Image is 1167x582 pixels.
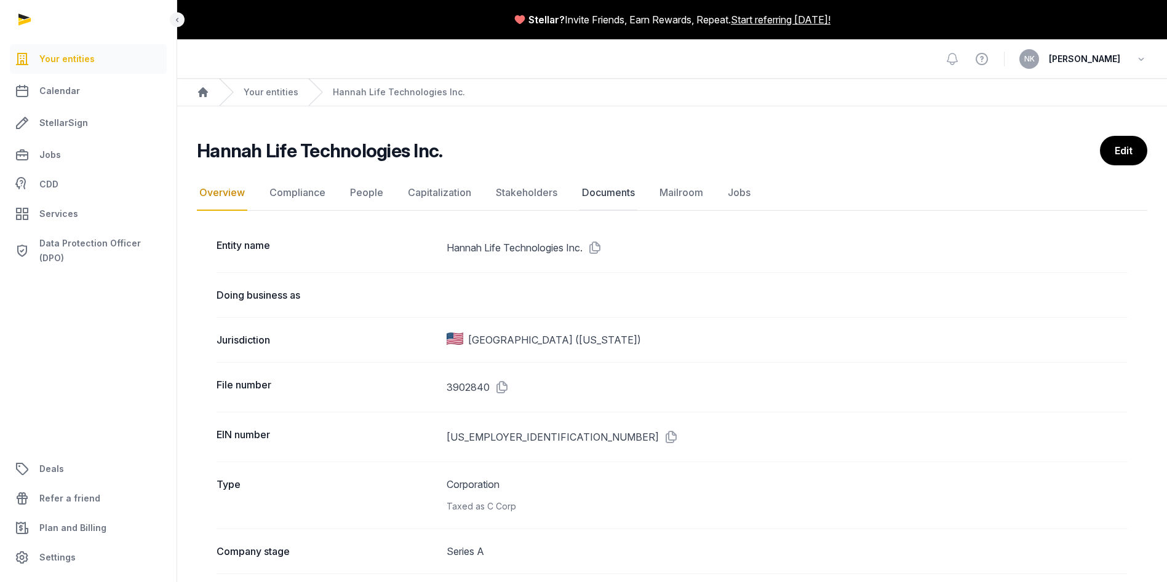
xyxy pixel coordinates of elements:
[447,499,1128,514] div: Taxed as C Corp
[39,521,106,535] span: Plan and Billing
[197,175,247,211] a: Overview
[39,491,100,506] span: Refer a friend
[1100,136,1147,165] a: Edit
[580,175,637,211] a: Documents
[333,86,465,98] a: Hannah Life Technologies Inc.
[39,116,88,130] span: StellarSign
[39,147,61,162] span: Jobs
[348,175,386,211] a: People
[528,12,565,27] span: Stellar?
[217,332,437,347] dt: Jurisdiction
[447,544,1128,559] dd: Series A
[10,513,167,543] a: Plan and Billing
[39,52,95,66] span: Your entities
[217,477,437,514] dt: Type
[39,550,76,565] span: Settings
[39,206,78,221] span: Services
[39,177,58,192] span: CDD
[39,236,162,265] span: Data Protection Officer (DPO)
[10,140,167,170] a: Jobs
[447,427,1128,447] dd: [US_EMPLOYER_IDENTIFICATION_NUMBER]
[217,288,437,302] dt: Doing business as
[447,377,1128,397] dd: 3902840
[244,86,298,98] a: Your entities
[177,79,1167,106] nav: Breadcrumb
[197,140,442,162] h2: Hannah Life Technologies Inc.
[10,44,167,74] a: Your entities
[731,12,830,27] a: Start referring [DATE]!
[405,175,474,211] a: Capitalization
[10,172,167,197] a: CDD
[197,175,1147,211] nav: Tabs
[725,175,753,211] a: Jobs
[39,84,80,98] span: Calendar
[10,199,167,229] a: Services
[10,108,167,138] a: StellarSign
[10,76,167,106] a: Calendar
[10,454,167,484] a: Deals
[10,484,167,513] a: Refer a friend
[447,477,1128,514] dd: Corporation
[39,462,64,476] span: Deals
[657,175,706,211] a: Mailroom
[10,231,167,270] a: Data Protection Officer (DPO)
[1019,49,1039,69] button: NK
[10,543,167,572] a: Settings
[217,238,437,258] dt: Entity name
[217,377,437,397] dt: File number
[493,175,560,211] a: Stakeholders
[267,175,328,211] a: Compliance
[1024,55,1035,63] span: NK
[217,427,437,447] dt: EIN number
[468,332,641,347] span: [GEOGRAPHIC_DATA] ([US_STATE])
[1049,52,1120,66] span: [PERSON_NAME]
[447,238,1128,258] dd: Hannah Life Technologies Inc.
[217,544,437,559] dt: Company stage
[946,439,1167,582] iframe: Chat Widget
